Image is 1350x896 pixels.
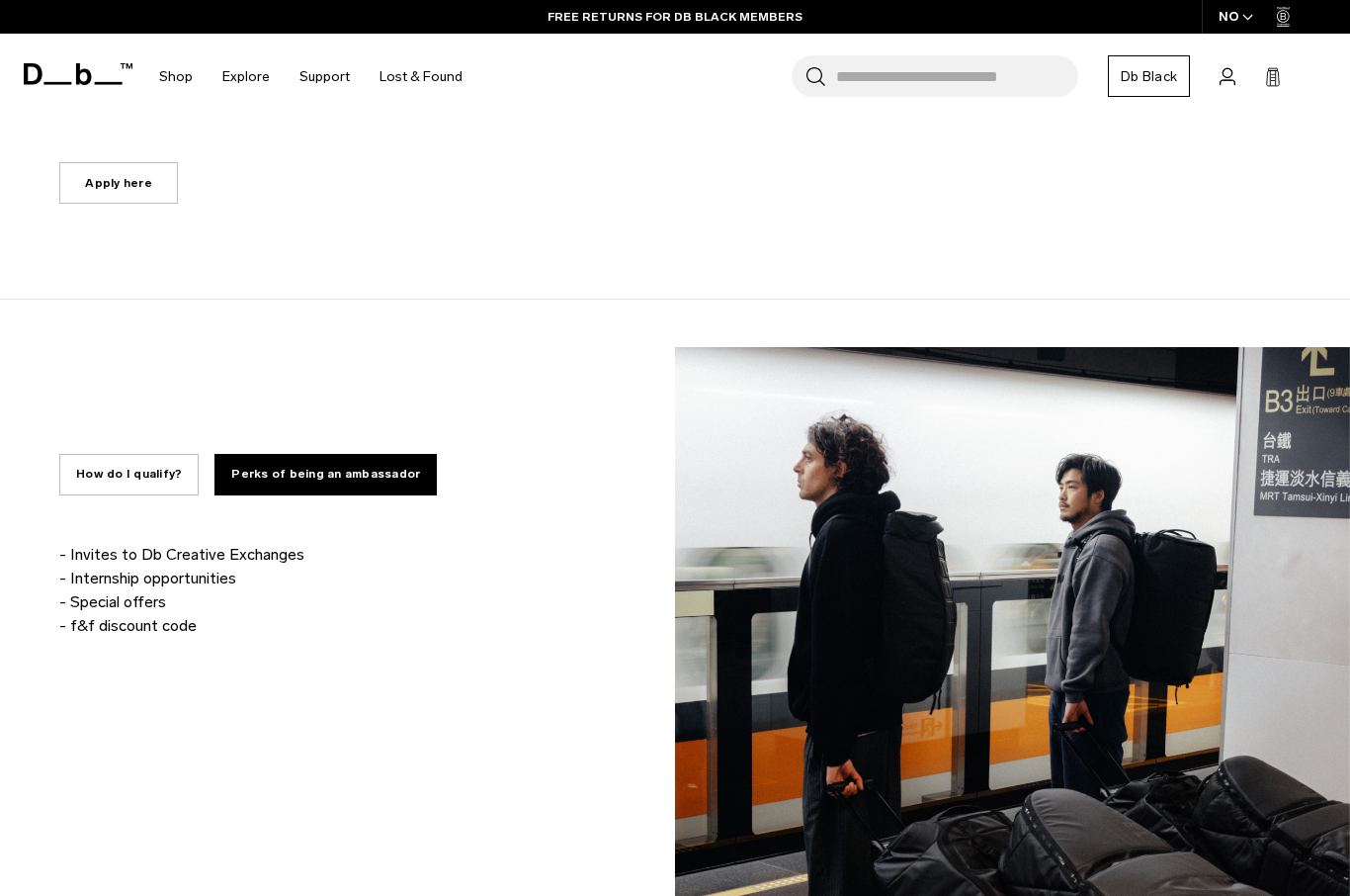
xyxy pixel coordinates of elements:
[1108,55,1190,97] a: Db Black
[380,42,463,112] a: Lost & Found
[144,34,477,120] nav: Main Navigation
[59,454,199,495] button: How do I qualify?
[59,543,474,638] p: - Invites to Db Creative Exchanges - Internship opportunities - Special offers - f&f discount code
[299,42,350,112] a: Support
[222,42,270,112] a: Explore
[214,454,437,495] button: Perks of being an ambassador
[59,162,178,204] a: Apply here
[548,8,802,26] a: FREE RETURNS FOR DB BLACK MEMBERS
[159,42,193,112] a: Shop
